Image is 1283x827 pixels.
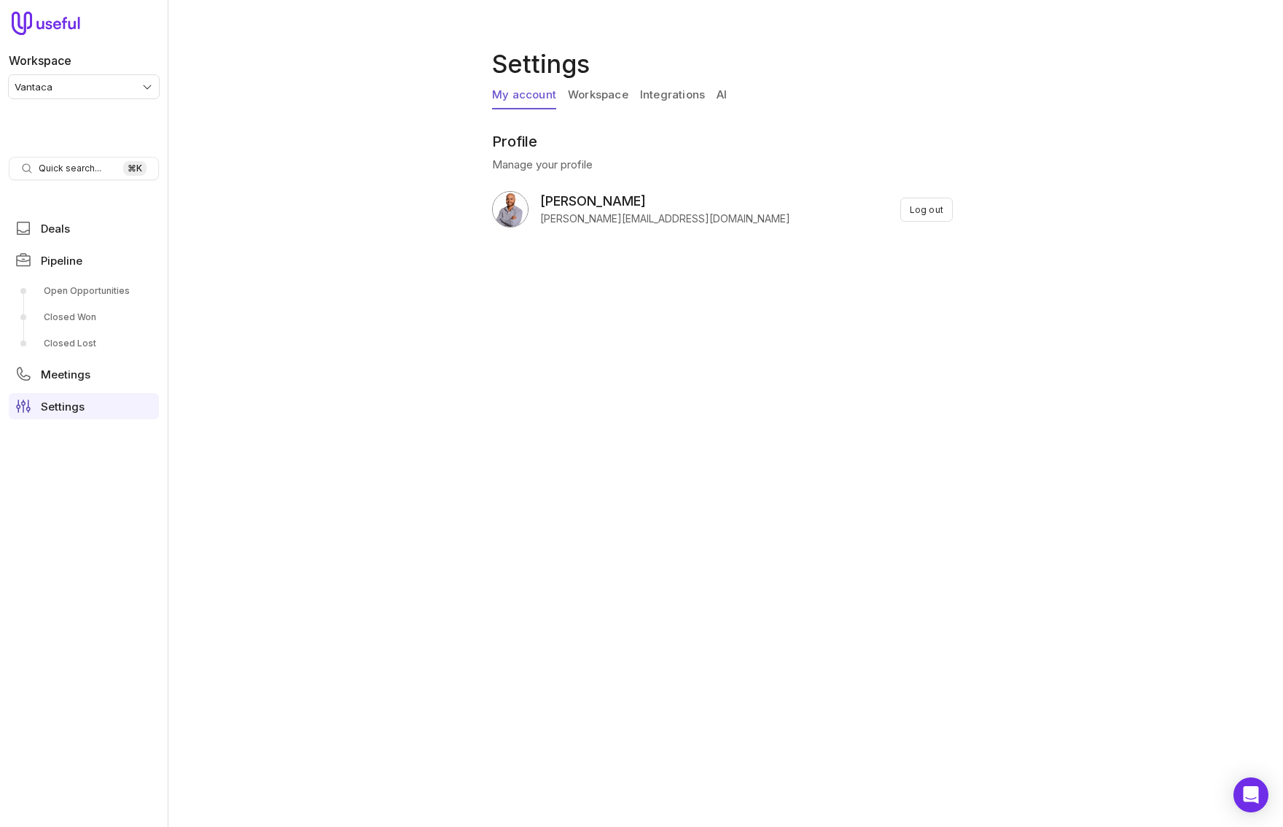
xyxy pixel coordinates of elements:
kbd: ⌘ K [123,161,147,176]
span: Deals [41,223,70,234]
a: Closed Won [9,306,159,329]
a: Integrations [640,82,705,109]
a: Settings [9,393,159,419]
span: Quick search... [39,163,101,174]
span: [PERSON_NAME] [540,191,790,211]
a: AI [717,82,727,109]
a: Deals [9,215,159,241]
span: Meetings [41,369,90,380]
h2: Profile [492,133,953,150]
a: Closed Lost [9,332,159,355]
a: Open Opportunities [9,279,159,303]
a: Pipeline [9,247,159,273]
p: Manage your profile [492,156,953,174]
span: Pipeline [41,255,82,266]
a: Workspace [568,82,628,109]
a: Meetings [9,361,159,387]
div: Open Intercom Messenger [1233,777,1268,812]
h1: Settings [492,47,959,82]
button: Log out [900,198,953,222]
a: My account [492,82,556,109]
label: Workspace [9,52,71,69]
div: Pipeline submenu [9,279,159,355]
span: Settings [41,401,85,412]
span: [PERSON_NAME][EMAIL_ADDRESS][DOMAIN_NAME] [540,211,790,226]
